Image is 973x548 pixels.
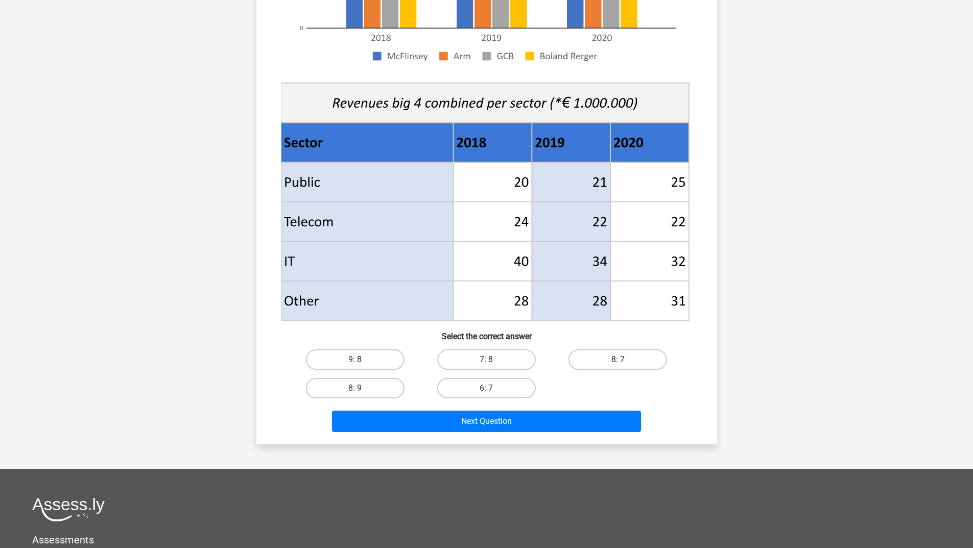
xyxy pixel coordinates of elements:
[32,534,941,546] h5: Assessments
[273,323,701,341] h6: Select the correct answer
[437,378,536,398] label: 6: 7
[568,349,667,370] label: 8: 7
[306,378,405,398] label: 8: 9
[437,349,536,370] label: 7: 8
[332,411,641,432] button: Next Question
[32,497,105,521] img: Assessly logo
[306,349,405,370] label: 9: 8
